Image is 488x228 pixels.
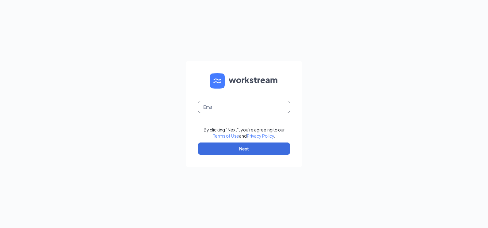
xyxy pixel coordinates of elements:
a: Terms of Use [213,133,239,139]
input: Email [198,101,290,113]
div: By clicking "Next", you're agreeing to our and . [204,127,285,139]
a: Privacy Policy [247,133,274,139]
img: WS logo and Workstream text [210,73,278,89]
button: Next [198,142,290,155]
